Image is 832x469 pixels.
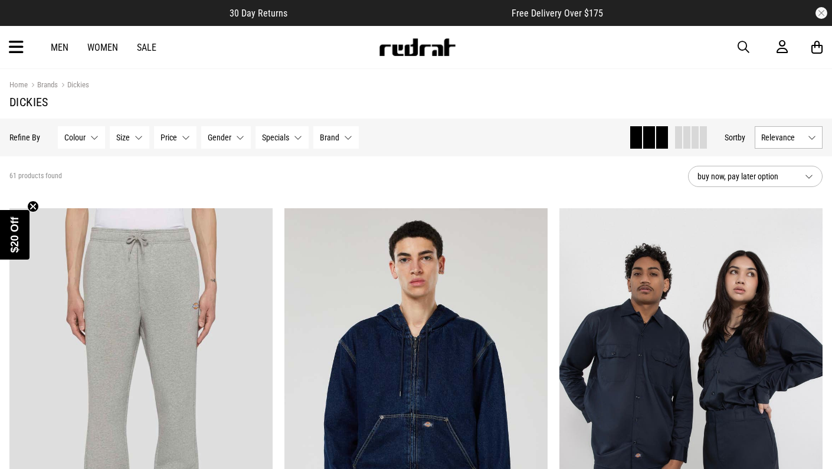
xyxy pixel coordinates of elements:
[697,169,795,183] span: buy now, pay later option
[28,80,58,91] a: Brands
[137,42,156,53] a: Sale
[201,126,251,149] button: Gender
[58,126,105,149] button: Colour
[725,130,745,145] button: Sortby
[9,217,21,252] span: $20 Off
[9,95,823,109] h1: Dickies
[116,133,130,142] span: Size
[110,126,149,149] button: Size
[154,126,196,149] button: Price
[9,133,40,142] p: Refine By
[738,133,745,142] span: by
[262,133,289,142] span: Specials
[755,126,823,149] button: Relevance
[208,133,231,142] span: Gender
[320,133,339,142] span: Brand
[27,201,39,212] button: Close teaser
[761,133,803,142] span: Relevance
[378,38,456,56] img: Redrat logo
[87,42,118,53] a: Women
[313,126,359,149] button: Brand
[230,8,287,19] span: 30 Day Returns
[512,8,603,19] span: Free Delivery Over $175
[160,133,177,142] span: Price
[688,166,823,187] button: buy now, pay later option
[256,126,309,149] button: Specials
[9,80,28,89] a: Home
[58,80,89,91] a: Dickies
[311,7,488,19] iframe: Customer reviews powered by Trustpilot
[64,133,86,142] span: Colour
[9,172,62,181] span: 61 products found
[51,42,68,53] a: Men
